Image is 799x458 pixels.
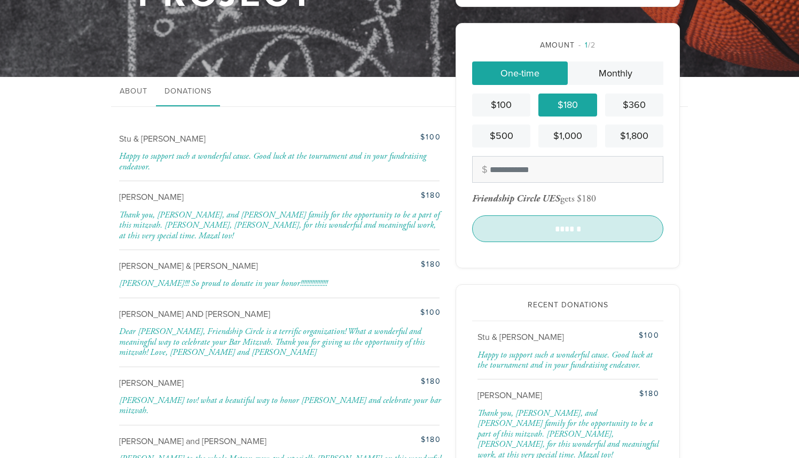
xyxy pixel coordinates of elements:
span: [PERSON_NAME] [477,390,542,401]
div: gets [472,192,575,205]
div: $1,000 [543,129,592,143]
h2: Recent Donations [472,301,663,310]
div: $1,800 [609,129,659,143]
a: $360 [605,94,663,117]
div: [PERSON_NAME]!!! So proud to donate in your honor!!!!!!!!!!!!!!!!! [119,278,441,289]
div: Thank you, [PERSON_NAME], and [PERSON_NAME] family for the opportunity to be a part of this mitzv... [119,210,441,241]
a: Monthly [568,61,663,85]
span: [PERSON_NAME] and [PERSON_NAME] [119,436,267,447]
span: [PERSON_NAME] [119,378,184,389]
div: Amount [472,40,663,51]
span: Stu & [PERSON_NAME] [119,134,206,144]
div: $180 [329,434,441,445]
a: Donations [156,77,220,107]
div: $100 [329,307,441,318]
span: [PERSON_NAME] & [PERSON_NAME] [119,261,258,271]
div: $100 [476,98,526,112]
span: Friendship Circle UES [472,192,560,205]
span: Stu & [PERSON_NAME] [477,332,564,343]
span: [PERSON_NAME] [119,192,184,203]
a: $1,000 [538,125,597,148]
div: $100 [329,131,441,143]
div: $360 [609,98,659,112]
div: $100 [597,330,660,341]
div: $180 [329,376,441,387]
div: $180 [543,98,592,112]
div: [PERSON_NAME] tov! what a beautiful way to honor [PERSON_NAME] and celebrate your bar mitzvah. [119,395,441,416]
a: One-time [472,61,568,85]
a: About [111,77,156,107]
div: $180 [329,259,441,270]
div: $180 [329,190,441,201]
a: $1,800 [605,125,663,148]
a: $180 [538,94,597,117]
div: $180 [577,192,596,205]
a: $100 [472,94,530,117]
div: Dear [PERSON_NAME], Friendship Circle is a terrific organization! What a wonderful and meaningful... [119,327,441,358]
div: $500 [476,129,526,143]
span: [PERSON_NAME] AND [PERSON_NAME] [119,309,270,320]
span: 1 [585,41,588,50]
span: /2 [578,41,596,50]
div: $180 [597,388,660,399]
div: Happy to support such a wonderful cause. Good luck at the tournament and in your fundraising ende... [477,350,660,371]
div: Happy to support such a wonderful cause. Good luck at the tournament and in your fundraising ende... [119,151,441,172]
a: $500 [472,125,530,148]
